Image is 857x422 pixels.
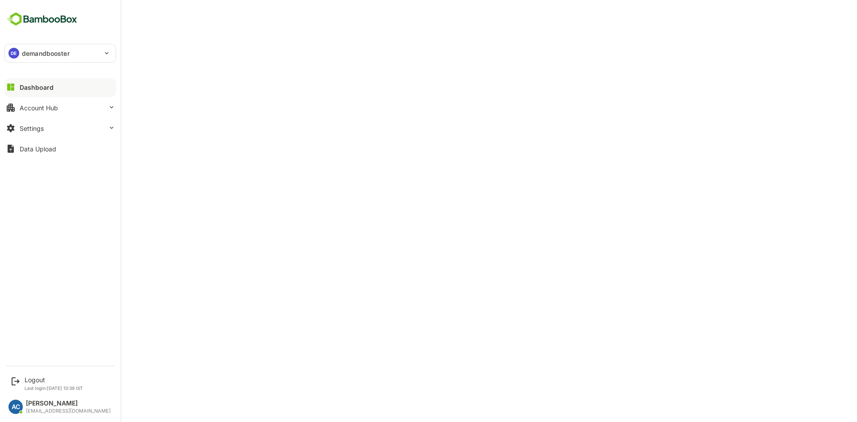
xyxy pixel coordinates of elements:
[22,49,70,58] p: demandbooster
[8,48,19,58] div: DE
[20,125,44,132] div: Settings
[8,400,23,414] div: AC
[20,104,58,112] div: Account Hub
[4,119,116,137] button: Settings
[4,99,116,117] button: Account Hub
[25,376,83,384] div: Logout
[26,408,111,414] div: [EMAIL_ADDRESS][DOMAIN_NAME]
[4,140,116,158] button: Data Upload
[26,400,111,407] div: [PERSON_NAME]
[5,44,116,62] div: DEdemandbooster
[4,78,116,96] button: Dashboard
[20,84,54,91] div: Dashboard
[25,385,83,391] p: Last login: [DATE] 13:39 IST
[20,145,56,153] div: Data Upload
[4,11,80,28] img: BambooboxFullLogoMark.5f36c76dfaba33ec1ec1367b70bb1252.svg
